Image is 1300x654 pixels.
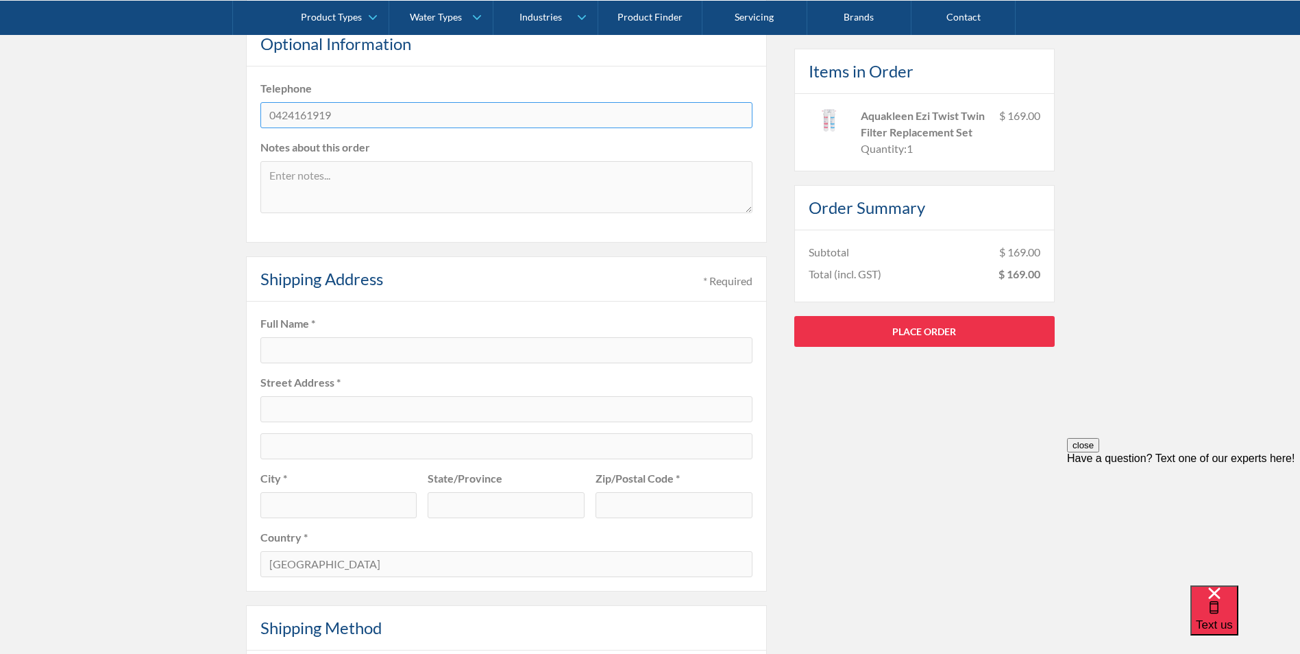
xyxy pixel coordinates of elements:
[1067,438,1300,603] iframe: podium webchat widget prompt
[998,265,1040,282] div: $ 169.00
[809,58,913,83] h4: Items in Order
[809,265,881,282] div: Total (incl. GST)
[428,470,585,487] label: State/Province
[260,529,752,546] label: Country *
[260,267,383,291] h4: Shipping Address
[809,243,849,260] div: Subtotal
[260,139,752,156] label: Notes about this order
[794,315,1055,346] a: Place Order
[260,32,411,56] h4: Optional Information
[260,616,382,640] h4: Shipping Method
[260,470,417,487] label: City *
[519,11,562,23] div: Industries
[596,470,752,487] label: Zip/Postal Code *
[703,273,752,289] div: * Required
[260,374,752,391] label: Street Address *
[260,102,752,128] input: Enter telephone number...
[809,195,925,219] h4: Order Summary
[861,107,988,140] div: Aquakleen Ezi Twist Twin Filter Replacement Set
[410,11,462,23] div: Water Types
[260,80,752,97] label: Telephone
[1190,585,1300,654] iframe: podium webchat widget bubble
[999,107,1040,156] div: $ 169.00
[260,315,752,332] label: Full Name *
[999,243,1040,260] div: $ 169.00
[861,140,907,156] div: Quantity:
[301,11,362,23] div: Product Types
[907,140,913,156] div: 1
